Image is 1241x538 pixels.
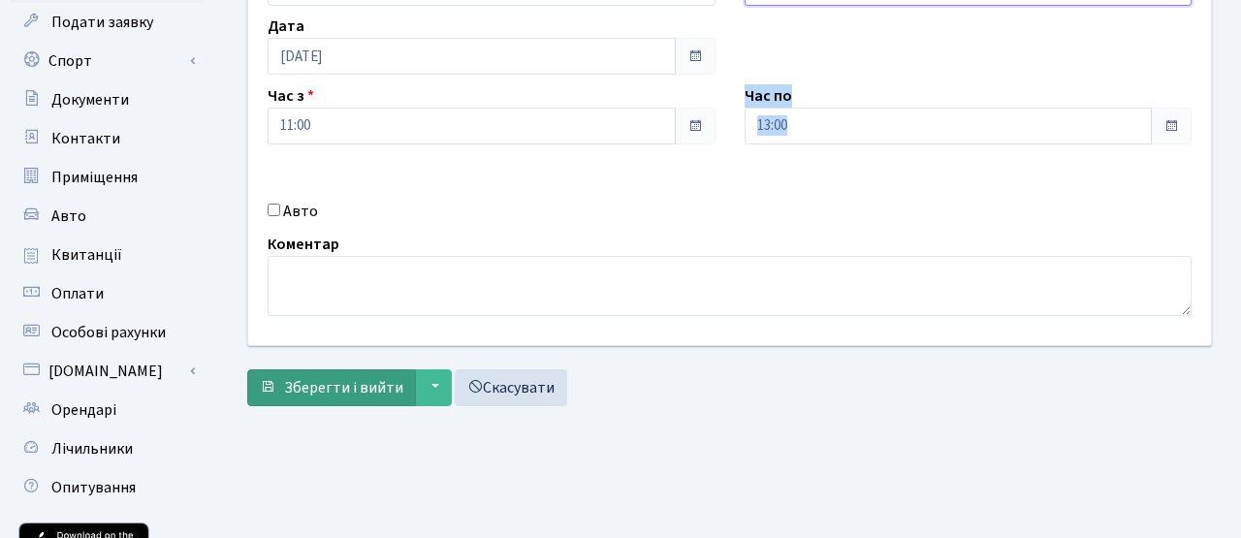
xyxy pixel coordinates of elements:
[247,369,416,406] button: Зберегти і вийти
[10,236,204,274] a: Квитанції
[51,12,153,33] span: Подати заявку
[268,233,339,256] label: Коментар
[455,369,567,406] a: Скасувати
[10,468,204,507] a: Опитування
[10,197,204,236] a: Авто
[51,89,129,111] span: Документи
[10,158,204,197] a: Приміщення
[10,80,204,119] a: Документи
[51,167,138,188] span: Приміщення
[284,377,403,398] span: Зберегти і вийти
[51,322,166,343] span: Особові рахунки
[10,313,204,352] a: Особові рахунки
[268,84,314,108] label: Час з
[51,206,86,227] span: Авто
[10,274,204,313] a: Оплати
[10,42,204,80] a: Спорт
[10,3,204,42] a: Подати заявку
[51,477,136,498] span: Опитування
[10,352,204,391] a: [DOMAIN_NAME]
[283,200,318,223] label: Авто
[51,244,122,266] span: Квитанції
[51,399,116,421] span: Орендарі
[10,119,204,158] a: Контакти
[268,15,304,38] label: Дата
[10,429,204,468] a: Лічильники
[10,391,204,429] a: Орендарі
[51,438,133,459] span: Лічильники
[51,283,104,304] span: Оплати
[745,84,792,108] label: Час по
[51,128,120,149] span: Контакти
